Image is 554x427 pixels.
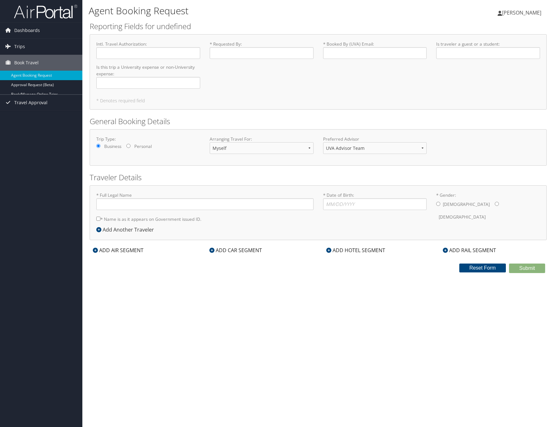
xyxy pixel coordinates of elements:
div: ADD AIR SEGMENT [90,246,147,254]
button: Submit [509,264,545,273]
h1: Agent Booking Request [89,4,395,17]
label: * Gender: [436,192,540,223]
h2: Traveler Details [90,172,547,183]
h2: Reporting Fields for undefined [90,21,547,32]
div: ADD CAR SEGMENT [206,246,265,254]
label: [DEMOGRAPHIC_DATA] [439,211,486,223]
input: * Requested By: [210,47,314,59]
label: Business [104,143,121,150]
label: Personal [134,143,152,150]
div: Add Another Traveler [96,226,157,233]
input: * Booked By (UVA) Email: [323,47,427,59]
label: * Requested By : [210,41,314,59]
span: Trips [14,39,25,54]
input: * Name is as it appears on Government issued ID. [96,217,100,221]
label: Is traveler a guest or a student : [436,41,540,59]
img: airportal-logo.png [14,4,77,19]
input: Is this trip a University expense or non-University expense: [96,77,200,89]
label: Preferred Advisor [323,136,427,142]
input: * Full Legal Name [96,198,314,210]
label: Arranging Travel For: [210,136,314,142]
input: * Gender:[DEMOGRAPHIC_DATA][DEMOGRAPHIC_DATA] [495,202,499,206]
label: * Booked By (UVA) Email : [323,41,427,59]
label: Is this trip a University expense or non-University expense : [96,64,200,89]
div: ADD HOTEL SEGMENT [323,246,388,254]
label: * Date of Birth: [323,192,427,210]
h5: * Denotes required field [96,99,540,103]
span: Dashboards [14,22,40,38]
span: Book Travel [14,55,39,71]
label: [DEMOGRAPHIC_DATA] [443,198,490,210]
span: Travel Approval [14,95,48,111]
h2: General Booking Details [90,116,547,127]
label: Trip Type: [96,136,200,142]
a: [PERSON_NAME] [498,3,548,22]
label: Intl. Travel Authorization : [96,41,200,59]
input: Is traveler a guest or a student: [436,47,540,59]
label: * Name is as it appears on Government issued ID. [96,213,201,225]
span: [PERSON_NAME] [502,9,541,16]
input: Intl. Travel Authorization: [96,47,200,59]
input: * Date of Birth: [323,198,427,210]
button: Reset Form [459,264,506,272]
label: * Full Legal Name [96,192,314,210]
input: * Gender:[DEMOGRAPHIC_DATA][DEMOGRAPHIC_DATA] [436,202,440,206]
div: ADD RAIL SEGMENT [440,246,499,254]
